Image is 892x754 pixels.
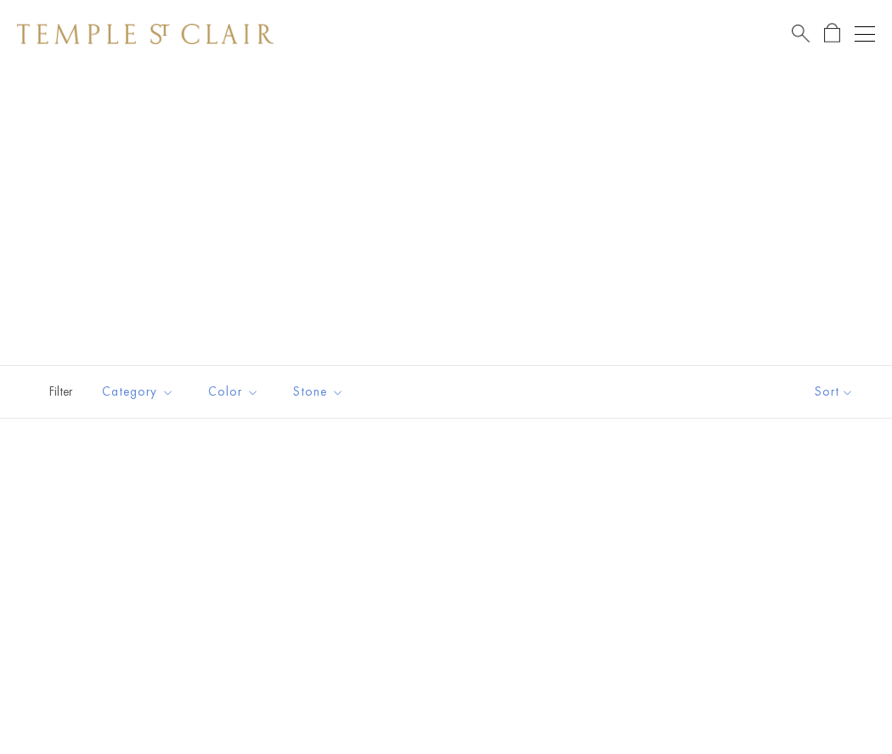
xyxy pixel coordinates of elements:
[285,381,357,402] span: Stone
[93,381,187,402] span: Category
[855,24,875,44] button: Open navigation
[280,373,357,411] button: Stone
[824,23,840,44] a: Open Shopping Bag
[200,381,272,402] span: Color
[195,373,272,411] button: Color
[776,366,892,418] button: Show sort by
[89,373,187,411] button: Category
[17,24,274,44] img: Temple St. Clair
[792,23,810,44] a: Search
